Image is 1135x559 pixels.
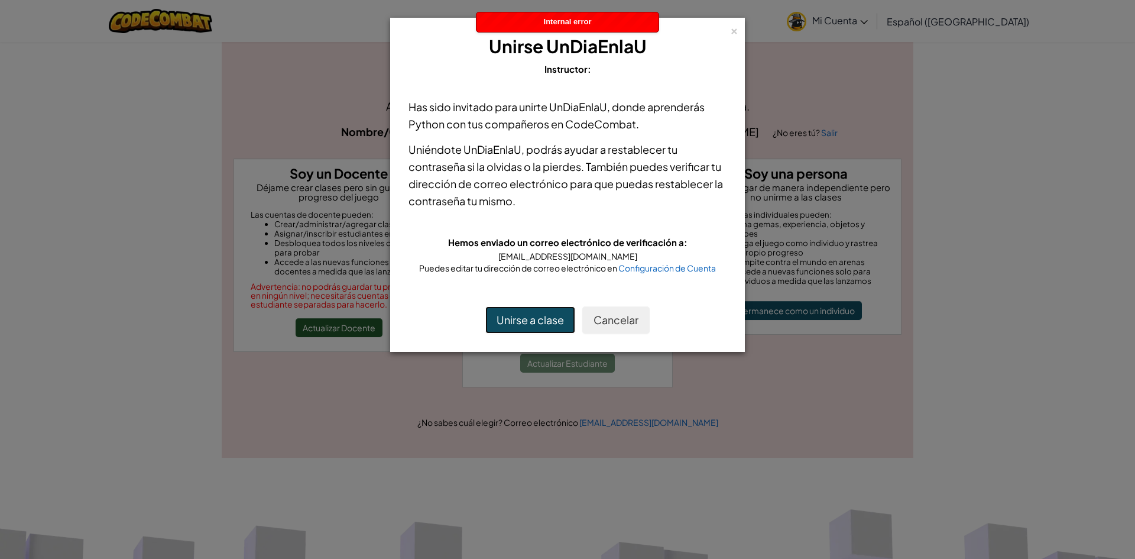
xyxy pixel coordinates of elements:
span: Unirse [489,35,543,57]
span: podrás ayudar a restablecer tu contraseña si la olvidas o la pierdes. También puedes verificar tu... [408,143,723,208]
span: Puedes editar tu dirección de correo electrónico en [419,263,618,273]
span: Uniéndote [408,143,463,156]
span: , donde aprenderás [607,100,705,114]
span: con tus compañeros en CodeCombat. [445,117,639,131]
span: UnDiaEnlaU [546,35,647,57]
span: Hemos enviado un correo electrónico de verificación a: [448,237,688,248]
span: UnDiaEnlaU [549,100,607,114]
span: , [521,143,526,156]
button: Unirse a clase [485,306,575,334]
div: [EMAIL_ADDRESS][DOMAIN_NAME] [408,250,727,262]
a: Configuración de Cuenta [618,263,716,273]
span: Instructor: [544,63,591,75]
div: × [730,23,738,35]
button: Cancelar [582,306,650,334]
span: Python [408,117,445,131]
span: Has sido invitado para unirte [408,100,549,114]
span: UnDiaEnlaU [463,143,521,156]
span: Internal error [544,17,592,26]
